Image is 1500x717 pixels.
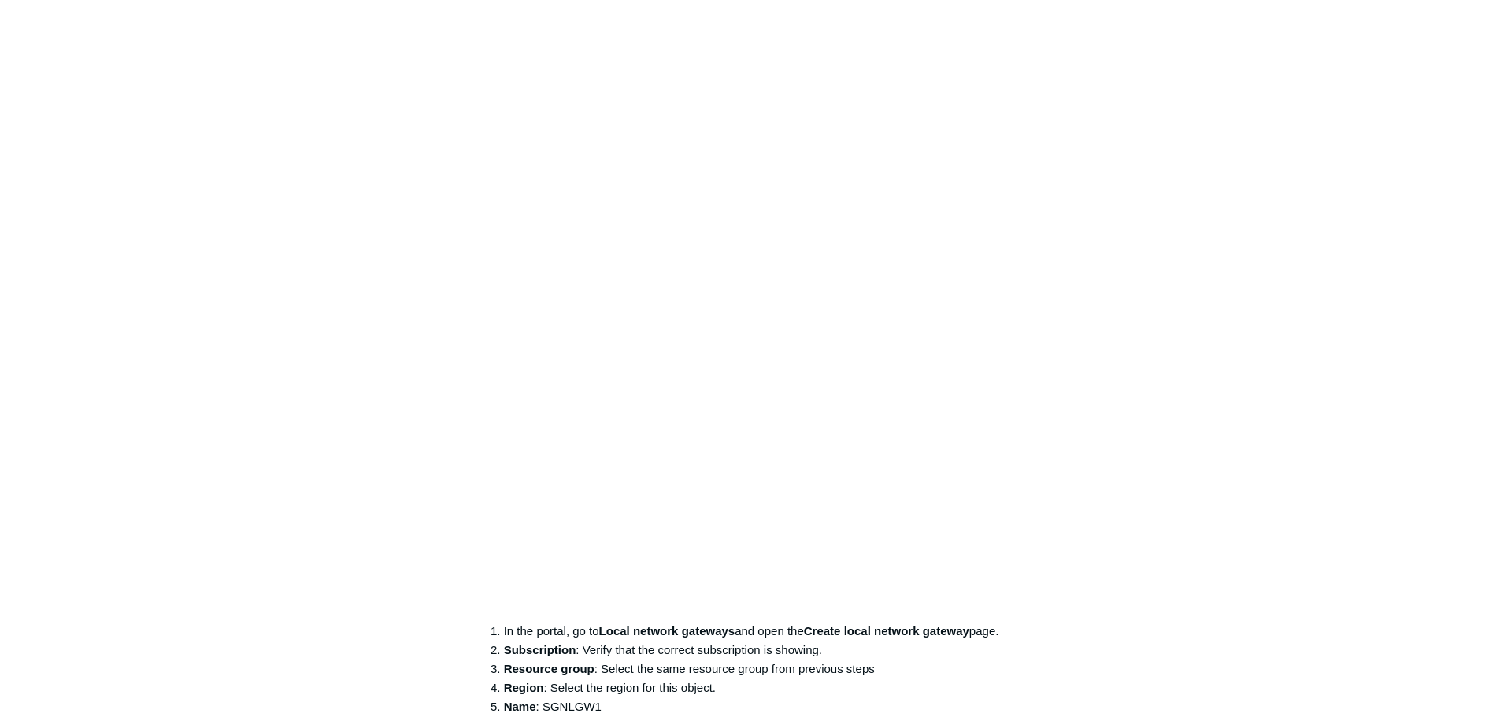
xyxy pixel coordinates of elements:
[504,660,1028,678] li: : Select the same resource group from previous steps
[504,622,1028,641] li: In the portal, go to and open the page.
[504,662,594,675] strong: Resource group
[504,700,536,713] strong: Name
[504,681,544,694] strong: Region
[504,643,576,656] strong: Subscription
[599,624,735,638] strong: Local network gateways
[804,624,969,638] strong: Create local network gateway
[504,641,1028,660] li: : Verify that the correct subscription is showing.
[504,678,1028,697] li: : Select the region for this object.
[504,697,1028,716] li: : SGNLGW1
